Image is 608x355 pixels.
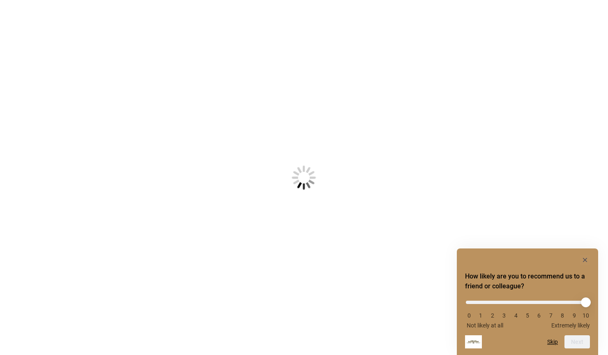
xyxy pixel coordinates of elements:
button: Next question [564,335,590,348]
li: 5 [523,312,532,319]
li: 6 [535,312,543,319]
li: 4 [512,312,520,319]
li: 2 [488,312,497,319]
span: Extremely likely [551,322,590,329]
li: 1 [477,312,485,319]
li: 10 [582,312,590,319]
li: 0 [465,312,473,319]
span: Not likely at all [467,322,503,329]
div: How likely are you to recommend us to a friend or colleague? Select an option from 0 to 10, with ... [465,295,590,329]
li: 7 [547,312,555,319]
button: Hide survey [580,255,590,265]
div: How likely are you to recommend us to a friend or colleague? Select an option from 0 to 10, with ... [465,255,590,348]
img: Loading [251,125,357,230]
li: 8 [558,312,567,319]
li: 9 [570,312,578,319]
button: Skip [547,339,558,345]
li: 3 [500,312,508,319]
h2: How likely are you to recommend us to a friend or colleague? Select an option from 0 to 10, with ... [465,271,590,291]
